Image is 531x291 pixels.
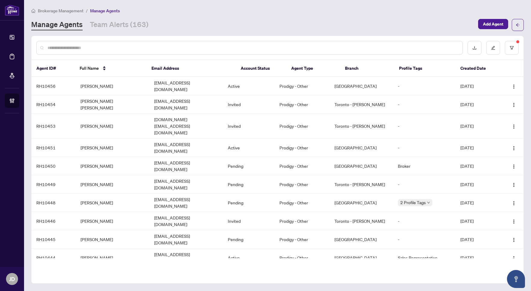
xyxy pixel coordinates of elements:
td: Toronto - [PERSON_NAME] [330,95,393,114]
td: Pending [223,157,275,175]
th: Full Name [75,60,147,77]
td: Broker [393,157,456,175]
td: [EMAIL_ADDRESS][DOMAIN_NAME] [149,95,223,114]
th: Account Status [236,60,286,77]
td: [DATE] [456,77,500,95]
img: Logo [511,164,516,169]
td: [EMAIL_ADDRESS][DOMAIN_NAME] [149,175,223,194]
button: edit [486,41,500,55]
td: - [393,77,456,95]
button: filter [505,41,519,55]
td: Prodigy - Other [275,249,330,267]
a: Team Alerts (163) [90,20,148,30]
td: [DATE] [456,249,500,267]
td: [EMAIL_ADDRESS][DOMAIN_NAME] [149,212,223,230]
img: Logo [511,146,516,151]
button: Logo [509,253,519,262]
img: Logo [511,103,516,107]
th: Agent Type [286,60,340,77]
span: filter [510,46,514,50]
td: Prodigy - Other [275,157,330,175]
span: download [472,46,477,50]
td: RH10454 [32,95,76,114]
td: RH10446 [32,212,76,230]
td: Prodigy - Other [275,139,330,157]
td: [PERSON_NAME] [76,77,149,95]
td: Pending [223,175,275,194]
span: JD [9,275,15,283]
button: download [468,41,481,55]
li: / [86,7,88,14]
button: Logo [509,198,519,207]
th: Email Address [147,60,236,77]
td: [GEOGRAPHIC_DATA] [330,157,393,175]
th: Branch [340,60,394,77]
td: Active [223,77,275,95]
span: edit [491,46,495,50]
td: RH10453 [32,114,76,139]
td: [PERSON_NAME] [76,230,149,249]
td: [GEOGRAPHIC_DATA] [330,230,393,249]
td: Prodigy - Other [275,230,330,249]
td: [PERSON_NAME] [76,194,149,212]
span: Full Name [80,65,99,72]
td: Toronto - [PERSON_NAME] [330,212,393,230]
td: Prodigy - Other [275,212,330,230]
th: Created Date [456,60,499,77]
td: Pending [223,230,275,249]
td: [GEOGRAPHIC_DATA] [330,194,393,212]
td: - [393,139,456,157]
span: home [31,9,35,13]
td: [DATE] [456,139,500,157]
td: [DATE] [456,114,500,139]
td: RH10450 [32,157,76,175]
th: Agent ID# [32,60,75,77]
span: Manage Agents [90,8,120,14]
td: [EMAIL_ADDRESS][DOMAIN_NAME] [149,157,223,175]
span: Add Agent [483,19,503,29]
td: [DOMAIN_NAME][EMAIL_ADDRESS][DOMAIN_NAME] [149,114,223,139]
td: [GEOGRAPHIC_DATA] [330,139,393,157]
td: [EMAIL_ADDRESS][DOMAIN_NAME] [149,194,223,212]
button: Logo [509,100,519,109]
button: Logo [509,216,519,226]
td: Sales Representative [393,249,456,267]
span: arrow-left [516,23,520,27]
td: - [393,114,456,139]
td: [EMAIL_ADDRESS][DOMAIN_NAME] [149,77,223,95]
button: Logo [509,179,519,189]
td: [PERSON_NAME] [76,157,149,175]
td: Toronto - [PERSON_NAME] [330,114,393,139]
img: Logo [511,84,516,89]
td: [EMAIL_ADDRESS][DOMAIN_NAME] [149,249,223,267]
button: Logo [509,161,519,171]
td: [DATE] [456,175,500,194]
button: Open asap [507,270,525,288]
td: [EMAIL_ADDRESS][DOMAIN_NAME] [149,139,223,157]
td: [PERSON_NAME] [76,249,149,267]
button: Add Agent [478,19,508,29]
button: Logo [509,81,519,91]
th: Profile Tags [394,60,456,77]
td: RH10444 [32,249,76,267]
td: Prodigy - Other [275,194,330,212]
td: Prodigy - Other [275,175,330,194]
td: Active [223,249,275,267]
td: [DATE] [456,230,500,249]
img: Logo [511,124,516,129]
td: RH10449 [32,175,76,194]
td: [GEOGRAPHIC_DATA] [330,77,393,95]
td: - [393,212,456,230]
td: [GEOGRAPHIC_DATA] [330,249,393,267]
td: [EMAIL_ADDRESS][DOMAIN_NAME] [149,230,223,249]
img: Logo [511,182,516,187]
td: [PERSON_NAME] [76,139,149,157]
td: [DATE] [456,157,500,175]
td: Prodigy - Other [275,95,330,114]
td: Active [223,139,275,157]
td: RH10448 [32,194,76,212]
td: RH10456 [32,77,76,95]
td: Invited [223,114,275,139]
img: Logo [511,201,516,206]
a: Manage Agents [31,20,83,30]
